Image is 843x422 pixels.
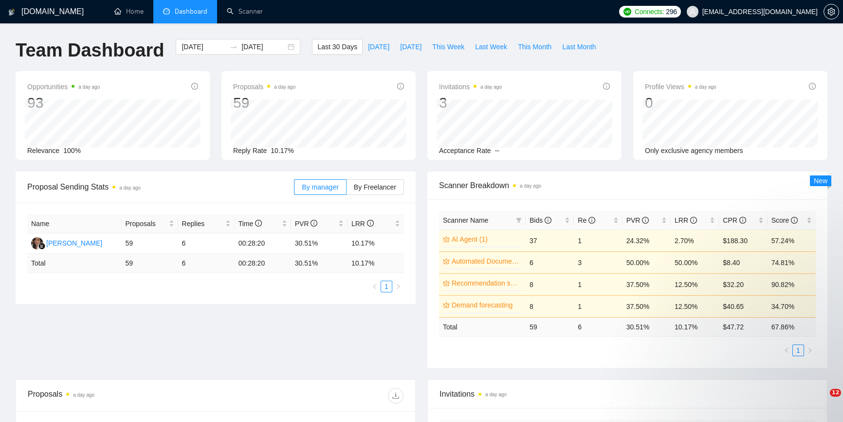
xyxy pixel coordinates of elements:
[768,273,816,295] td: 90.82%
[126,218,167,229] span: Proposals
[666,6,677,17] span: 296
[397,83,404,90] span: info-circle
[182,41,226,52] input: Start date
[381,281,392,292] li: 1
[626,216,649,224] span: PVR
[623,295,671,317] td: 37.50%
[824,8,839,16] a: setting
[178,254,235,273] td: 6
[443,280,450,287] span: crown
[255,220,262,227] span: info-circle
[689,8,696,15] span: user
[452,234,520,245] a: AI Agent (1)
[768,317,816,336] td: 67.86 %
[485,392,507,397] time: a day ago
[520,183,541,189] time: a day ago
[809,83,816,90] span: info-circle
[27,147,59,154] span: Relevance
[439,317,526,336] td: Total
[588,217,595,224] span: info-circle
[114,7,144,16] a: homeHome
[388,392,403,400] span: download
[739,217,746,224] span: info-circle
[395,39,427,55] button: [DATE]
[122,233,178,254] td: 59
[470,39,513,55] button: Last Week
[363,39,395,55] button: [DATE]
[27,81,100,93] span: Opportunities
[439,147,491,154] span: Acceptance Rate
[238,220,262,228] span: Time
[530,216,551,224] span: Bids
[526,295,574,317] td: 8
[443,216,488,224] span: Scanner Name
[719,273,767,295] td: $32.20
[27,214,122,233] th: Name
[623,317,671,336] td: 30.51 %
[78,84,100,90] time: a day ago
[400,41,421,52] span: [DATE]
[675,216,697,224] span: LRR
[562,41,596,52] span: Last Month
[31,237,43,249] img: DS
[372,284,378,289] span: left
[578,216,595,224] span: Re
[574,317,622,336] td: 6
[671,230,719,251] td: 2.70%
[768,295,816,317] td: 34.70%
[443,258,450,265] span: crown
[27,254,122,273] td: Total
[175,7,207,16] span: Dashboard
[392,281,404,292] li: Next Page
[230,43,238,51] span: swap-right
[302,183,338,191] span: By manager
[348,254,404,273] td: 10.17 %
[369,281,381,292] button: left
[31,239,102,247] a: DS[PERSON_NAME]
[233,147,267,154] span: Reply Rate
[526,251,574,273] td: 6
[8,4,15,20] img: logo
[178,214,235,233] th: Replies
[38,243,45,249] img: gigradar-bm.png
[317,41,357,52] span: Last 30 Days
[427,39,470,55] button: This Week
[695,84,716,90] time: a day ago
[348,233,404,254] td: 10.17%
[241,41,286,52] input: End date
[122,214,178,233] th: Proposals
[768,230,816,251] td: 57.24%
[432,41,464,52] span: This Week
[814,177,827,185] span: New
[516,217,522,223] span: filter
[351,220,374,228] span: LRR
[311,220,317,227] span: info-circle
[440,388,815,400] span: Invitations
[574,295,622,317] td: 1
[574,273,622,295] td: 1
[295,220,318,228] span: PVR
[227,7,263,16] a: searchScanner
[230,43,238,51] span: to
[545,217,551,224] span: info-circle
[526,273,574,295] td: 8
[16,39,164,62] h1: Team Dashboard
[526,317,574,336] td: 59
[623,251,671,273] td: 50.00%
[46,238,102,249] div: [PERSON_NAME]
[690,217,697,224] span: info-circle
[603,83,610,90] span: info-circle
[495,147,499,154] span: --
[791,217,798,224] span: info-circle
[235,254,291,273] td: 00:28:20
[354,183,396,191] span: By Freelancer
[574,230,622,251] td: 1
[824,4,839,19] button: setting
[182,218,223,229] span: Replies
[719,295,767,317] td: $40.65
[274,84,295,90] time: a day ago
[439,94,502,112] div: 3
[443,302,450,308] span: crown
[381,281,392,292] a: 1
[312,39,363,55] button: Last 30 Days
